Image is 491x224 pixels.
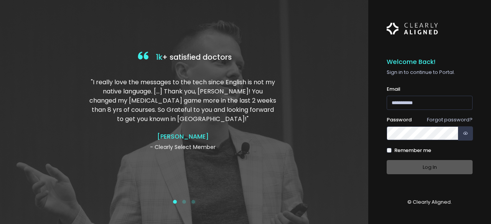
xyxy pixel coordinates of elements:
[394,147,431,154] label: Remember me
[387,18,438,39] img: Logo Horizontal
[387,58,473,66] h5: Welcome Back!
[387,69,473,76] p: Sign in to continue to Portal.
[387,198,473,206] p: © Clearly Aligned.
[89,143,276,151] p: - Clearly Select Member
[89,78,276,124] p: "I really love the messages to the tech since English is not my native language. […] Thank you, [...
[156,52,162,62] span: 1k
[387,85,400,93] label: Email
[427,116,473,123] a: Forgot password?
[89,133,276,140] h4: [PERSON_NAME]
[89,50,279,65] h4: + satisfied doctors
[387,116,412,124] label: Password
